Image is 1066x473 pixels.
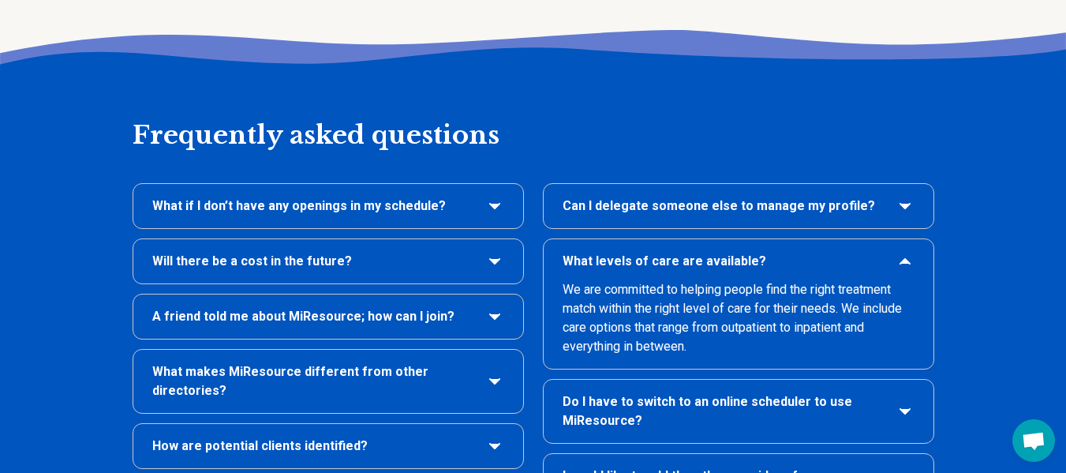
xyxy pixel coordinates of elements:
div: Open chat [1012,419,1055,462]
span: Can I delegate someone else to manage my profile? [563,197,875,216]
button: What makes MiResource different from other directories? [152,362,504,400]
span: Will there be a cost in the future? [152,252,352,271]
button: Do I have to switch to an online scheduler to use MiResource? [563,392,915,430]
button: What if I don’t have any openings in my schedule? [152,197,504,216]
button: Will there be a cost in the future? [152,252,504,271]
span: A friend told me about MiResource; how can I join? [152,307,454,326]
h2: Frequently asked questions [133,69,934,152]
span: What if I don’t have any openings in my schedule? [152,197,446,216]
button: What levels of care are available? [563,252,915,271]
span: What levels of care are available? [563,252,766,271]
button: How are potential clients identified? [152,437,504,456]
p: We are committed to helping people find the right treatment match within the right level of care ... [563,271,915,356]
button: A friend told me about MiResource; how can I join? [152,307,504,326]
span: How are potential clients identified? [152,437,368,456]
button: Can I delegate someone else to manage my profile? [563,197,915,216]
span: Do I have to switch to an online scheduler to use MiResource? [563,392,883,430]
span: What makes MiResource different from other directories? [152,362,473,400]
